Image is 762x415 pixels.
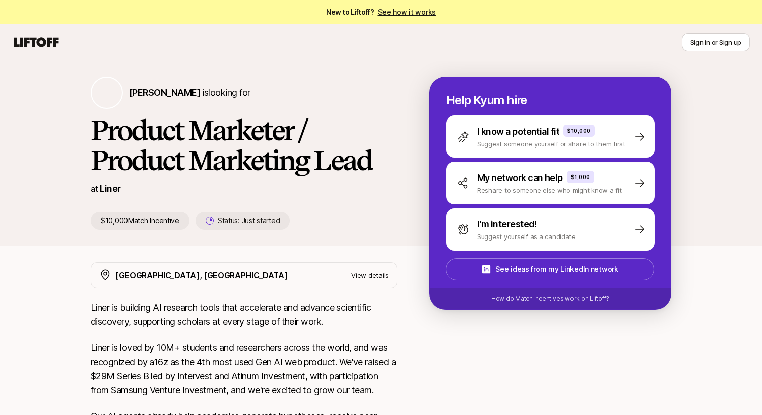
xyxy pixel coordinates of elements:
[242,216,280,225] span: Just started
[91,182,98,195] p: at
[446,258,654,280] button: See ideas from my LinkedIn network
[446,93,655,107] p: Help Kyum hire
[91,341,397,397] p: Liner is loved by 10M+ students and researchers across the world, and was recognized by a16z as t...
[682,33,750,51] button: Sign in or Sign up
[491,294,609,303] p: How do Match Incentives work on Liftoff?
[495,263,618,275] p: See ideas from my LinkedIn network
[477,139,625,149] p: Suggest someone yourself or share to them first
[477,171,563,185] p: My network can help
[378,8,436,16] a: See how it works
[351,270,389,280] p: View details
[129,87,200,98] span: [PERSON_NAME]
[129,86,250,100] p: is looking for
[91,115,397,175] h1: Product Marketer / Product Marketing Lead
[218,215,280,227] p: Status:
[326,6,436,18] span: New to Liftoff?
[477,125,559,139] p: I know a potential fit
[477,185,622,195] p: Reshare to someone else who might know a fit
[91,212,189,230] p: $10,000 Match Incentive
[100,183,120,194] a: Liner
[91,301,397,329] p: Liner is building AI research tools that accelerate and advance scientific discovery, supporting ...
[567,127,591,135] p: $10,000
[477,231,576,242] p: Suggest yourself as a candidate
[477,217,537,231] p: I'm interested!
[115,269,287,282] p: [GEOGRAPHIC_DATA], [GEOGRAPHIC_DATA]
[571,173,590,181] p: $1,000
